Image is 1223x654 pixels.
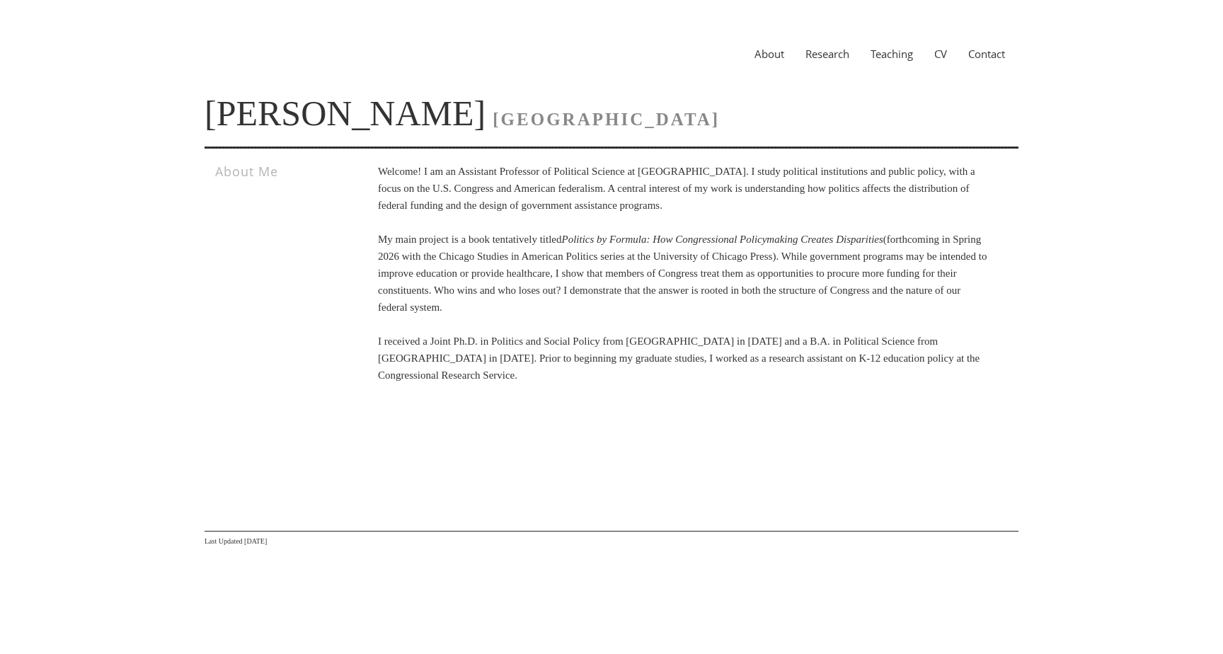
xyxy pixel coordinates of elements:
a: About [744,47,795,61]
a: Contact [958,47,1016,61]
span: [GEOGRAPHIC_DATA] [493,110,720,129]
p: Welcome! I am an Assistant Professor of Political Science at [GEOGRAPHIC_DATA]. I study political... [378,163,989,384]
a: CV [924,47,958,61]
a: Teaching [860,47,924,61]
i: Politics by Formula: How Congressional Policymaking Creates Disparities [562,234,883,245]
span: Last Updated [DATE] [205,537,267,545]
a: [PERSON_NAME] [205,93,486,133]
a: Research [795,47,860,61]
h3: About Me [215,163,338,180]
